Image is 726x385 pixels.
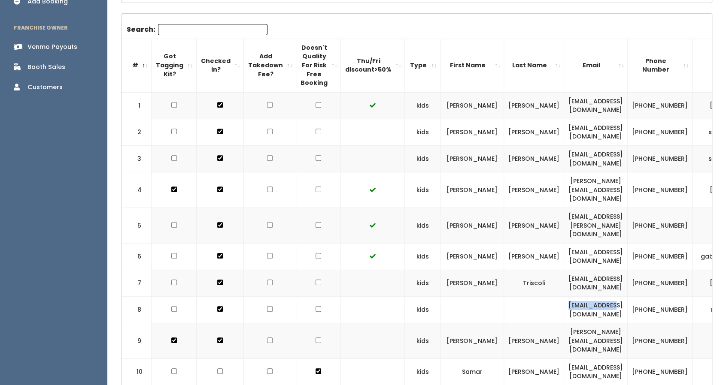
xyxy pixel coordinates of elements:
label: Search: [127,24,267,35]
td: [PHONE_NUMBER] [628,270,693,296]
td: Triscoli [504,270,564,296]
td: [PHONE_NUMBER] [628,323,693,359]
td: kids [405,146,440,172]
th: Type: activate to sort column ascending [405,39,440,92]
td: [PERSON_NAME] [440,243,504,270]
td: [PERSON_NAME] [440,208,504,243]
th: First Name: activate to sort column ascending [440,39,504,92]
td: [PHONE_NUMBER] [628,358,693,385]
td: [EMAIL_ADDRESS][DOMAIN_NAME] [564,243,628,270]
td: [PERSON_NAME] [504,119,564,145]
td: [PERSON_NAME] [440,323,504,359]
td: 2 [122,119,152,145]
td: [EMAIL_ADDRESS][PERSON_NAME][DOMAIN_NAME] [564,208,628,243]
td: [EMAIL_ADDRESS][DOMAIN_NAME] [564,270,628,296]
th: Checked in?: activate to sort column ascending [197,39,244,92]
td: 5 [122,208,152,243]
th: Email: activate to sort column ascending [564,39,628,92]
td: [PERSON_NAME] [504,146,564,172]
td: 10 [122,358,152,385]
td: 4 [122,172,152,208]
td: kids [405,323,440,359]
td: [PERSON_NAME] [504,92,564,119]
input: Search: [158,24,267,35]
th: Got Tagging Kit?: activate to sort column ascending [152,39,197,92]
td: kids [405,119,440,145]
th: Add Takedown Fee?: activate to sort column ascending [244,39,296,92]
td: 6 [122,243,152,270]
td: [PHONE_NUMBER] [628,119,693,145]
div: Venmo Payouts [27,42,77,51]
th: Doesn't Quality For Risk Free Booking : activate to sort column ascending [296,39,341,92]
td: 8 [122,297,152,323]
td: [PHONE_NUMBER] [628,146,693,172]
td: Samar [440,358,504,385]
td: [PERSON_NAME] [440,92,504,119]
td: 3 [122,146,152,172]
td: [PERSON_NAME] [440,146,504,172]
th: Last Name: activate to sort column ascending [504,39,564,92]
td: [PERSON_NAME] [440,172,504,208]
td: [PHONE_NUMBER] [628,297,693,323]
td: [PERSON_NAME] [504,172,564,208]
td: [EMAIL_ADDRESS][DOMAIN_NAME] [564,92,628,119]
td: [PERSON_NAME] [504,358,564,385]
td: 1 [122,92,152,119]
td: kids [405,92,440,119]
td: [PERSON_NAME] [504,208,564,243]
td: [PHONE_NUMBER] [628,243,693,270]
th: #: activate to sort column descending [122,39,152,92]
th: Thu/Fri discount&gt;50%: activate to sort column ascending [341,39,405,92]
td: 7 [122,270,152,296]
td: 9 [122,323,152,359]
td: [PERSON_NAME] [440,270,504,296]
td: [EMAIL_ADDRESS][DOMAIN_NAME] [564,358,628,385]
td: kids [405,270,440,296]
div: Booth Sales [27,63,65,72]
td: kids [405,172,440,208]
td: [EMAIL_ADDRESS][DOMAIN_NAME] [564,297,628,323]
td: [PHONE_NUMBER] [628,92,693,119]
td: [PHONE_NUMBER] [628,208,693,243]
td: [PERSON_NAME] [504,243,564,270]
th: Phone Number: activate to sort column ascending [628,39,693,92]
div: Customers [27,83,63,92]
td: [EMAIL_ADDRESS][DOMAIN_NAME] [564,146,628,172]
td: [PERSON_NAME] [504,323,564,359]
td: [EMAIL_ADDRESS][DOMAIN_NAME] [564,119,628,145]
td: kids [405,208,440,243]
td: [PERSON_NAME] [440,119,504,145]
td: kids [405,358,440,385]
td: [PERSON_NAME][EMAIL_ADDRESS][DOMAIN_NAME] [564,172,628,208]
td: kids [405,297,440,323]
td: [PERSON_NAME][EMAIL_ADDRESS][DOMAIN_NAME] [564,323,628,359]
td: [PHONE_NUMBER] [628,172,693,208]
td: kids [405,243,440,270]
